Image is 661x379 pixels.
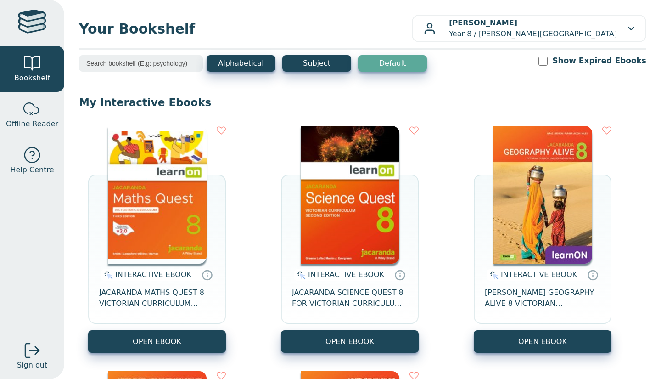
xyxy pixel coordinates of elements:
button: [PERSON_NAME]Year 8 / [PERSON_NAME][GEOGRAPHIC_DATA] [412,15,646,42]
p: Year 8 / [PERSON_NAME][GEOGRAPHIC_DATA] [449,17,617,40]
img: interactive.svg [487,270,499,281]
input: Search bookshelf (E.g: psychology) [79,55,203,72]
span: JACARANDA MATHS QUEST 8 VICTORIAN CURRICULUM LEARNON EBOOK 3E [99,287,215,309]
span: Offline Reader [6,119,58,130]
a: Interactive eBooks are accessed online via the publisher’s portal. They contain interactive resou... [587,269,598,280]
span: INTERACTIVE EBOOK [115,270,191,279]
button: OPEN EBOOK [281,330,419,353]
img: fffb2005-5288-ea11-a992-0272d098c78b.png [301,126,399,264]
img: interactive.svg [101,270,113,281]
p: My Interactive Ebooks [79,96,646,109]
button: Alphabetical [207,55,275,72]
span: Your Bookshelf [79,18,412,39]
img: c004558a-e884-43ec-b87a-da9408141e80.jpg [108,126,207,264]
b: [PERSON_NAME] [449,18,517,27]
button: OPEN EBOOK [474,330,611,353]
a: Interactive eBooks are accessed online via the publisher’s portal. They contain interactive resou... [202,269,213,280]
button: OPEN EBOOK [88,330,226,353]
img: interactive.svg [294,270,306,281]
span: Help Centre [10,164,54,175]
span: INTERACTIVE EBOOK [308,270,384,279]
img: 5407fe0c-7f91-e911-a97e-0272d098c78b.jpg [493,126,592,264]
span: INTERACTIVE EBOOK [501,270,577,279]
button: Default [358,55,427,72]
span: JACARANDA SCIENCE QUEST 8 FOR VICTORIAN CURRICULUM LEARNON 2E EBOOK [292,287,408,309]
span: [PERSON_NAME] GEOGRAPHY ALIVE 8 VICTORIAN CURRICULUM LEARNON EBOOK 2E [485,287,600,309]
label: Show Expired Ebooks [552,55,646,67]
button: Subject [282,55,351,72]
a: Interactive eBooks are accessed online via the publisher’s portal. They contain interactive resou... [394,269,405,280]
span: Bookshelf [14,73,50,84]
span: Sign out [17,360,47,371]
